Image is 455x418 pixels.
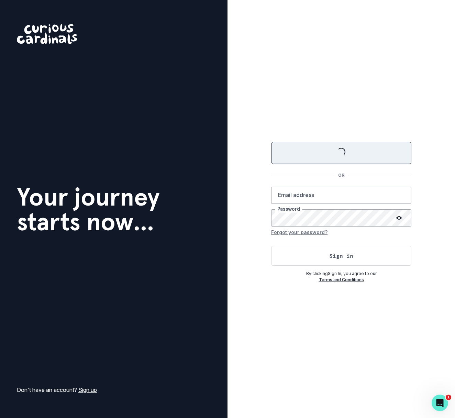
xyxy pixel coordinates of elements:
[271,142,411,164] button: Sign in with Google (GSuite)
[334,172,348,178] p: OR
[319,277,364,282] a: Terms and Conditions
[17,24,77,44] img: Curious Cardinals Logo
[446,395,451,400] span: 1
[271,227,328,238] button: Forgot your password?
[432,395,448,411] iframe: Intercom live chat
[271,271,411,277] p: By clicking Sign In , you agree to our
[78,386,97,393] a: Sign up
[271,246,411,266] button: Sign in
[17,185,160,234] h1: Your journey starts now...
[17,386,97,394] p: Don't have an account?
